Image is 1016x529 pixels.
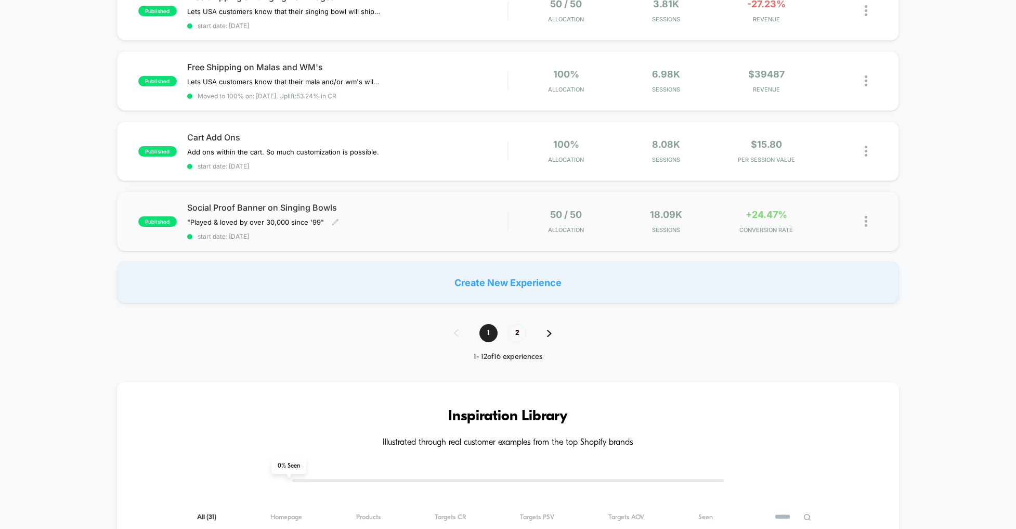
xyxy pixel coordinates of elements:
[148,408,868,425] h3: Inspiration Library
[356,513,381,521] span: Products
[187,132,508,143] span: Cart Add Ons
[138,76,177,86] span: published
[479,324,498,342] span: 1
[548,156,584,163] span: Allocation
[548,226,584,234] span: Allocation
[187,62,508,72] span: Free Shipping on Malas and WM's
[719,86,814,93] span: REVENUE
[719,16,814,23] span: REVENUE
[550,209,582,220] span: 50 / 50
[865,216,867,227] img: close
[187,202,508,213] span: Social Proof Banner on Singing Bowls
[619,226,713,234] span: Sessions
[548,16,584,23] span: Allocation
[553,139,579,150] span: 100%
[271,458,306,474] span: 0 % Seen
[520,513,554,521] span: Targets PSV
[270,513,302,521] span: Homepage
[865,146,867,157] img: close
[187,78,380,86] span: Lets USA customers know that their mala and/or wm's will ship free when they are over $75
[148,438,868,448] h4: Illustrated through real customer examples from the top Shopify brands
[619,156,713,163] span: Sessions
[652,139,680,150] span: 8.08k
[187,218,324,226] span: "Played & loved by over 30,000 since '99"
[751,139,782,150] span: $15.80
[719,156,814,163] span: PER SESSION VALUE
[187,148,379,156] span: Add ons within the cart. So much customization is possible.
[444,353,572,362] div: 1 - 12 of 16 experiences
[719,226,814,234] span: CONVERSION RATE
[138,216,177,227] span: published
[650,209,682,220] span: 18.09k
[619,16,713,23] span: Sessions
[206,514,216,521] span: ( 31 )
[187,22,508,30] span: start date: [DATE]
[117,262,900,303] div: Create New Experience
[746,209,787,220] span: +24.47%
[197,513,216,521] span: All
[608,513,644,521] span: Targets AOV
[619,86,713,93] span: Sessions
[547,330,552,337] img: pagination forward
[553,69,579,80] span: 100%
[198,92,336,100] span: Moved to 100% on: [DATE] . Uplift: 53.24% in CR
[652,69,680,80] span: 6.98k
[865,75,867,86] img: close
[138,146,177,157] span: published
[187,233,508,240] span: start date: [DATE]
[435,513,466,521] span: Targets CR
[508,324,526,342] span: 2
[548,86,584,93] span: Allocation
[865,5,867,16] img: close
[698,513,713,521] span: Seen
[748,69,785,80] span: $39487
[138,6,177,16] span: published
[187,162,508,170] span: start date: [DATE]
[187,7,380,16] span: Lets USA customers know that their singing﻿ bowl will ship free via 2-3 day mail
